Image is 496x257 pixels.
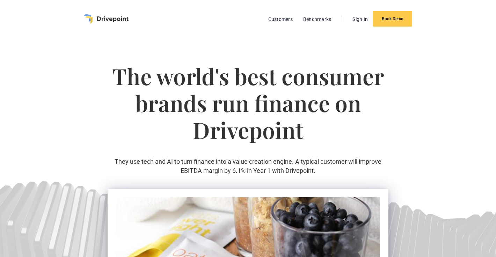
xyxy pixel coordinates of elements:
a: home [84,14,129,24]
a: Customers [265,15,296,24]
a: Book Demo [373,11,412,27]
h1: The world's best consumer brands run finance on Drivepoint [108,63,388,157]
a: Benchmarks [300,15,335,24]
p: They use tech and AI to turn finance into a value creation engine. A typical customer will improv... [108,157,388,175]
a: Sign In [349,15,371,24]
